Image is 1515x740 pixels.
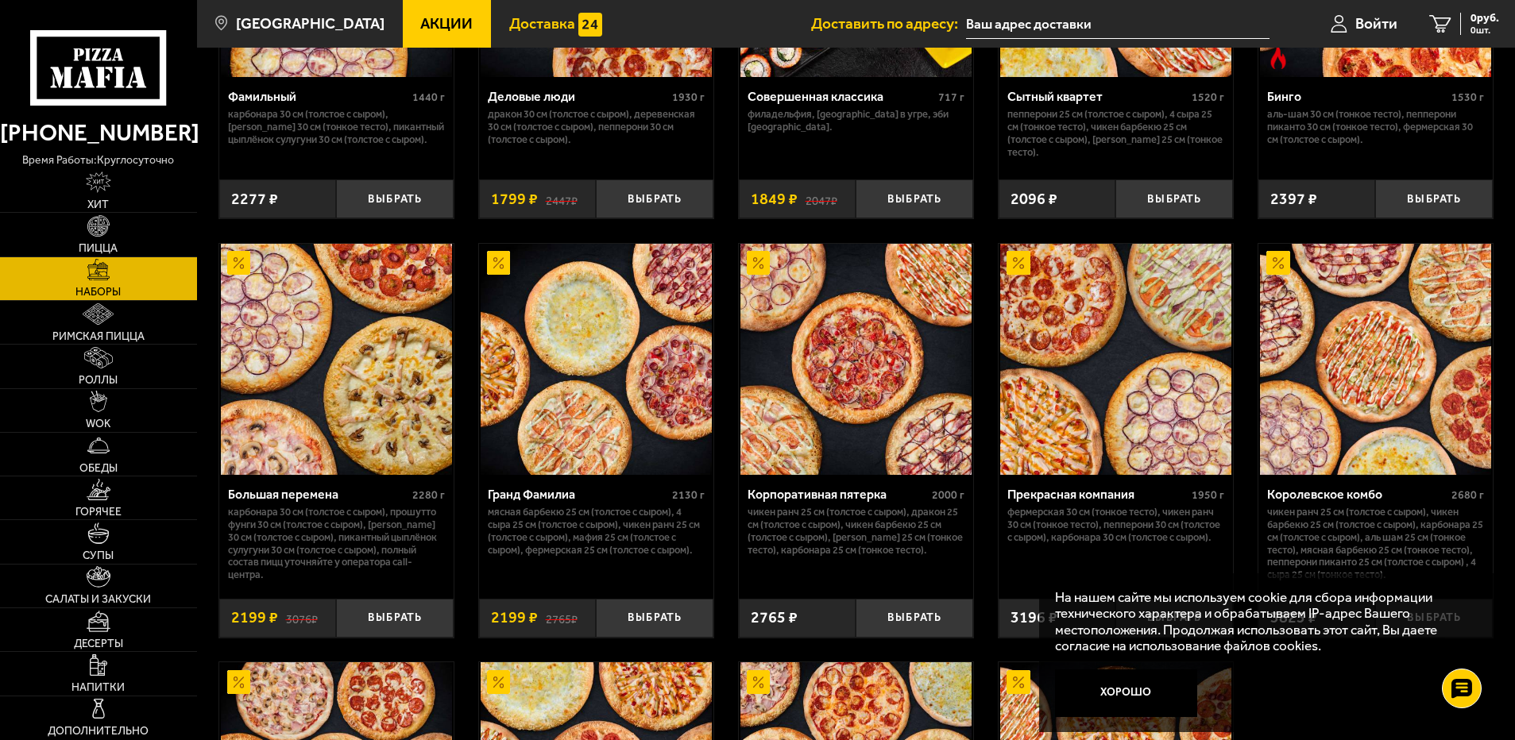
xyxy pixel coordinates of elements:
[487,670,511,694] img: Акционный
[1267,89,1447,104] div: Бинго
[1115,179,1233,218] button: Выбрать
[79,463,118,474] span: Обеды
[336,599,454,638] button: Выбрать
[286,610,318,626] s: 3076 ₽
[228,487,408,502] div: Большая перемена
[856,599,973,638] button: Выбрать
[811,16,966,31] span: Доставить по адресу:
[227,670,251,694] img: Акционный
[748,108,964,133] p: Филадельфия, [GEOGRAPHIC_DATA] в угре, Эби [GEOGRAPHIC_DATA].
[336,179,454,218] button: Выбрать
[672,91,705,104] span: 1930 г
[48,726,149,737] span: Дополнительно
[1007,487,1188,502] div: Прекрасная компания
[999,244,1233,475] a: АкционныйПрекрасная компания
[1260,244,1491,475] img: Королевское комбо
[806,191,837,207] s: 2047 ₽
[488,89,668,104] div: Деловые люди
[228,506,445,581] p: Карбонара 30 см (толстое с сыром), Прошутто Фунги 30 см (толстое с сыром), [PERSON_NAME] 30 см (т...
[1451,91,1484,104] span: 1530 г
[1258,244,1493,475] a: АкционныйКоролевское комбо
[1007,670,1030,694] img: Акционный
[1000,244,1231,475] img: Прекрасная компания
[488,108,705,146] p: Дракон 30 см (толстое с сыром), Деревенская 30 см (толстое с сыром), Пепперони 30 см (толстое с с...
[856,179,973,218] button: Выбрать
[491,191,538,207] span: 1799 ₽
[228,108,445,146] p: Карбонара 30 см (толстое с сыром), [PERSON_NAME] 30 см (тонкое тесто), Пикантный цыплёнок сулугун...
[79,375,118,386] span: Роллы
[748,506,964,557] p: Чикен Ранч 25 см (толстое с сыром), Дракон 25 см (толстое с сыром), Чикен Барбекю 25 см (толстое ...
[1451,488,1484,502] span: 2680 г
[751,191,798,207] span: 1849 ₽
[79,243,118,254] span: Пицца
[481,244,712,475] img: Гранд Фамилиа
[1267,487,1447,502] div: Королевское комбо
[83,550,114,561] span: Супы
[1471,13,1499,24] span: 0 руб.
[479,244,713,475] a: АкционныйГранд Фамилиа
[1055,669,1197,717] button: Хорошо
[672,488,705,502] span: 2130 г
[1375,179,1493,218] button: Выбрать
[1471,25,1499,35] span: 0 шт.
[1266,251,1290,275] img: Акционный
[228,89,408,104] div: Фамильный
[932,488,964,502] span: 2000 г
[938,91,964,104] span: 717 г
[1011,610,1057,626] span: 3196 ₽
[412,91,445,104] span: 1440 г
[1007,89,1188,104] div: Сытный квартет
[1192,91,1224,104] span: 1520 г
[578,13,602,37] img: 15daf4d41897b9f0e9f617042186c801.svg
[1007,506,1224,544] p: Фермерская 30 см (тонкое тесто), Чикен Ранч 30 см (тонкое тесто), Пепперони 30 см (толстое с сыро...
[740,244,972,475] img: Корпоративная пятерка
[75,507,122,518] span: Горячее
[71,682,125,693] span: Напитки
[227,251,251,275] img: Акционный
[748,89,934,104] div: Совершенная классика
[488,487,668,502] div: Гранд Фамилиа
[1355,16,1397,31] span: Войти
[75,287,121,298] span: Наборы
[1192,488,1224,502] span: 1950 г
[1011,191,1057,207] span: 2096 ₽
[87,199,109,210] span: Хит
[596,599,713,638] button: Выбрать
[546,610,578,626] s: 2765 ₽
[488,506,705,557] p: Мясная Барбекю 25 см (толстое с сыром), 4 сыра 25 см (толстое с сыром), Чикен Ранч 25 см (толстое...
[491,610,538,626] span: 2199 ₽
[412,488,445,502] span: 2280 г
[747,670,771,694] img: Акционный
[52,331,145,342] span: Римская пицца
[751,610,798,626] span: 2765 ₽
[1267,506,1484,581] p: Чикен Ранч 25 см (толстое с сыром), Чикен Барбекю 25 см (толстое с сыром), Карбонара 25 см (толст...
[546,191,578,207] s: 2447 ₽
[221,244,452,475] img: Большая перемена
[966,10,1269,39] input: Ваш адрес доставки
[74,638,123,649] span: Десерты
[739,244,973,475] a: АкционныйКорпоративная пятерка
[747,251,771,275] img: Акционный
[1270,191,1317,207] span: 2397 ₽
[487,251,511,275] img: Акционный
[236,16,385,31] span: [GEOGRAPHIC_DATA]
[1055,589,1468,654] p: На нашем сайте мы используем cookie для сбора информации технического характера и обрабатываем IP...
[420,16,473,31] span: Акции
[231,610,278,626] span: 2199 ₽
[1266,45,1290,69] img: Острое блюдо
[86,418,110,430] span: WOK
[231,191,278,207] span: 2277 ₽
[1007,108,1224,159] p: Пепперони 25 см (толстое с сыром), 4 сыра 25 см (тонкое тесто), Чикен Барбекю 25 см (толстое с сы...
[1007,251,1030,275] img: Акционный
[748,487,928,502] div: Корпоративная пятерка
[596,179,713,218] button: Выбрать
[45,594,151,605] span: Салаты и закуски
[1267,108,1484,146] p: Аль-Шам 30 см (тонкое тесто), Пепперони Пиканто 30 см (тонкое тесто), Фермерская 30 см (толстое с...
[219,244,454,475] a: АкционныйБольшая перемена
[509,16,575,31] span: Доставка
